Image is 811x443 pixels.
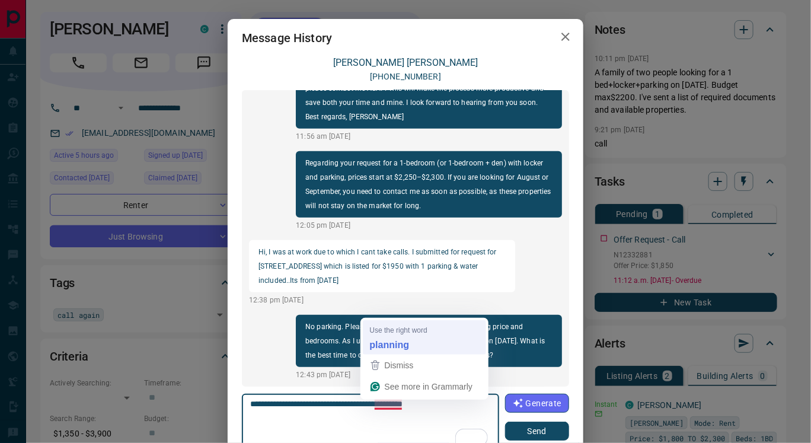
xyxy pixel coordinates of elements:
[370,71,441,83] p: [PHONE_NUMBER]
[228,19,346,57] h2: Message History
[305,320,553,362] p: No parking. Please read the information above regarding price and bedrooms. As I understand, you ...
[505,394,569,413] button: Generate
[296,220,562,231] p: 12:05 pm [DATE]
[305,156,553,213] p: Regarding your request for a 1-bedroom (or 1-bedroom + den) with locker and parking, prices start...
[296,131,562,142] p: 11:56 am [DATE]
[505,422,569,441] button: Send
[296,369,562,380] p: 12:43 pm [DATE]
[249,295,515,305] p: 12:38 pm [DATE]
[258,245,506,288] p: Hi, I was at work due to which I cant take calls. I submitted for request for [STREET_ADDRESS] wh...
[333,57,478,68] a: [PERSON_NAME] [PERSON_NAME]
